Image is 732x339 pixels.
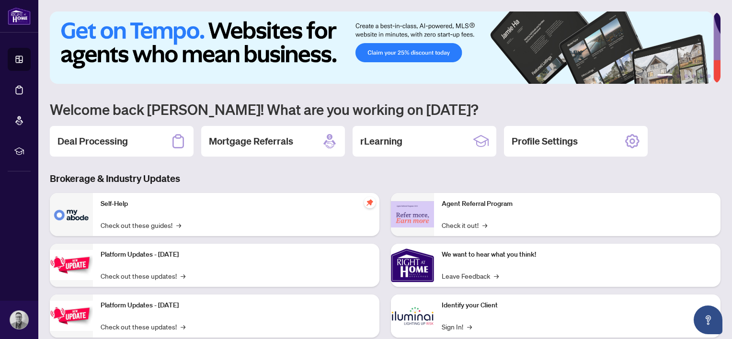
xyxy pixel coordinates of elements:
a: Leave Feedback→ [442,271,499,281]
p: Self-Help [101,199,372,209]
h2: rLearning [360,135,402,148]
span: → [181,321,185,332]
span: → [467,321,472,332]
button: Open asap [694,305,722,334]
a: Check out these updates!→ [101,271,185,281]
span: → [176,220,181,230]
a: Check out these updates!→ [101,321,185,332]
button: 3 [684,74,688,78]
h2: Deal Processing [57,135,128,148]
img: Slide 0 [50,11,713,84]
h1: Welcome back [PERSON_NAME]! What are you working on [DATE]? [50,100,721,118]
button: 2 [676,74,680,78]
button: 1 [657,74,673,78]
p: Platform Updates - [DATE] [101,300,372,311]
img: Platform Updates - July 8, 2025 [50,301,93,331]
img: We want to hear what you think! [391,244,434,287]
p: Identify your Client [442,300,713,311]
p: Agent Referral Program [442,199,713,209]
img: Self-Help [50,193,93,236]
a: Check it out!→ [442,220,487,230]
a: Check out these guides!→ [101,220,181,230]
img: Identify your Client [391,294,434,338]
span: → [181,271,185,281]
h3: Brokerage & Industry Updates [50,172,721,185]
a: Sign In!→ [442,321,472,332]
span: pushpin [364,197,376,208]
button: 4 [692,74,696,78]
img: Platform Updates - July 21, 2025 [50,250,93,280]
button: 6 [707,74,711,78]
button: 5 [699,74,703,78]
p: We want to hear what you think! [442,249,713,260]
img: Agent Referral Program [391,201,434,227]
img: logo [8,7,31,25]
img: Profile Icon [10,311,28,329]
span: → [482,220,487,230]
p: Platform Updates - [DATE] [101,249,372,260]
span: → [494,271,499,281]
h2: Profile Settings [512,135,578,148]
h2: Mortgage Referrals [209,135,293,148]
